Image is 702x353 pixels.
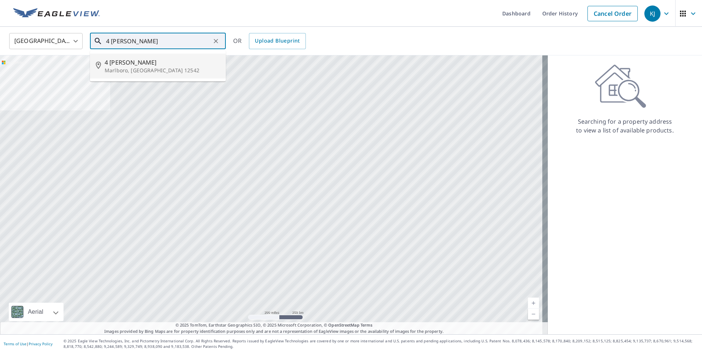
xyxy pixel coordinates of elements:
[4,342,53,346] p: |
[175,322,373,328] span: © 2025 TomTom, Earthstar Geographics SIO, © 2025 Microsoft Corporation, ©
[528,309,539,320] a: Current Level 5, Zoom Out
[9,303,64,321] div: Aerial
[249,33,305,49] a: Upload Blueprint
[64,338,698,349] p: © 2025 Eagle View Technologies, Inc. and Pictometry International Corp. All Rights Reserved. Repo...
[233,33,306,49] div: OR
[255,36,300,46] span: Upload Blueprint
[328,322,359,328] a: OpenStreetMap
[211,36,221,46] button: Clear
[29,341,53,346] a: Privacy Policy
[105,67,220,74] p: Marlboro, [GEOGRAPHIC_DATA] 12542
[13,8,100,19] img: EV Logo
[576,117,674,135] p: Searching for a property address to view a list of available products.
[9,31,83,51] div: [GEOGRAPHIC_DATA]
[587,6,638,21] a: Cancel Order
[105,58,220,67] span: 4 [PERSON_NAME]
[26,303,46,321] div: Aerial
[4,341,26,346] a: Terms of Use
[528,298,539,309] a: Current Level 5, Zoom In
[644,6,661,22] div: KJ
[361,322,373,328] a: Terms
[106,31,211,51] input: Search by address or latitude-longitude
